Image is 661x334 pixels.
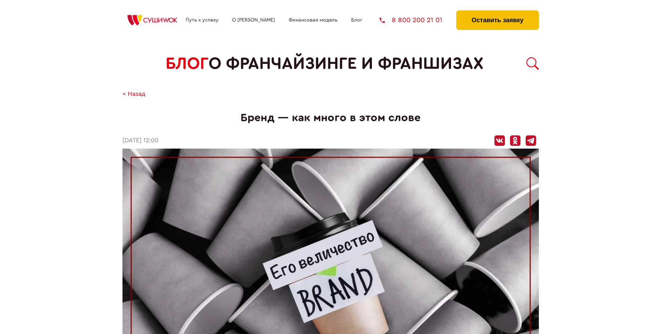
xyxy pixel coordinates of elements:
a: Финансовая модель [289,17,338,23]
a: < Назад [122,91,145,98]
span: о франчайзинге и франшизах [209,54,483,73]
span: 8 800 200 21 01 [392,17,442,24]
span: БЛОГ [166,54,209,73]
button: Оставить заявку [456,10,539,30]
a: 8 800 200 21 01 [380,17,442,24]
a: Путь к успеху [186,17,219,23]
a: О [PERSON_NAME] [232,17,275,23]
a: Блог [351,17,362,23]
h1: Бренд ― как много в этом слове [122,111,539,124]
time: [DATE] 12:00 [122,137,159,144]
